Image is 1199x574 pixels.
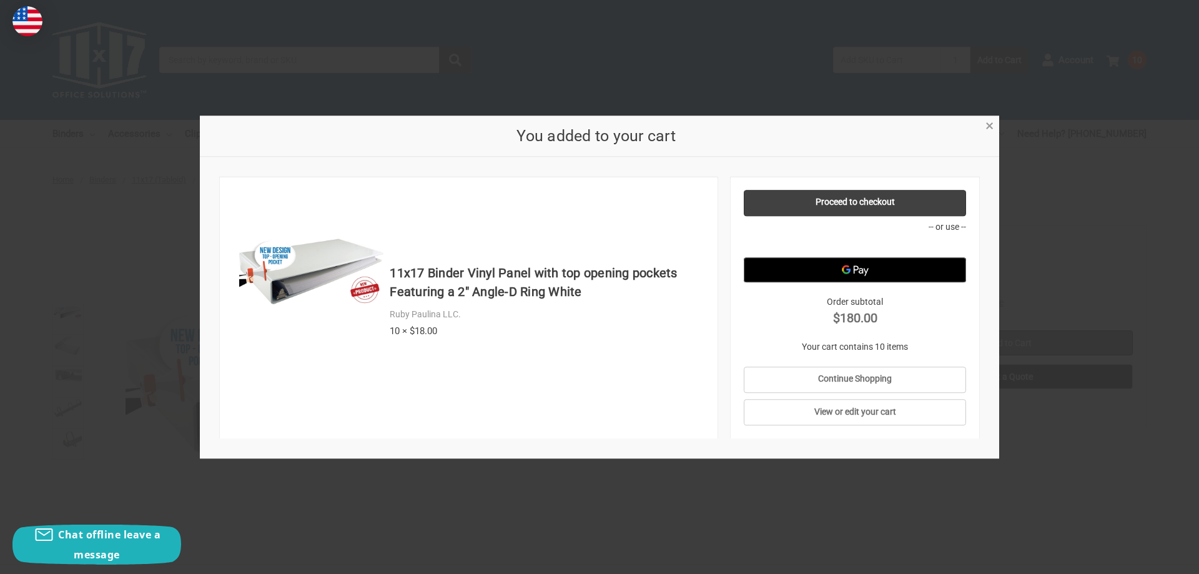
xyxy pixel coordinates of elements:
[744,309,967,327] strong: $180.00
[390,264,704,302] h4: 11x17 Binder Vinyl Panel with top opening pockets Featuring a 2" Angle-D Ring White
[985,117,994,136] span: ×
[390,324,704,339] div: 10 × $18.00
[744,295,967,327] div: Order subtotal
[744,367,967,393] a: Continue Shopping
[12,525,181,565] button: Chat offline leave a message
[58,528,160,562] span: Chat offline leave a message
[744,257,967,282] button: Google Pay
[12,6,42,36] img: duty and tax information for United States
[744,340,967,354] p: Your cart contains 10 items
[983,119,996,132] a: Close
[744,400,967,426] a: View or edit your cart
[390,309,704,322] div: Ruby Paulina LLC.
[744,220,967,234] p: -- or use --
[744,190,967,216] a: Proceed to checkout
[239,235,383,307] img: 11x17 Binder Vinyl Panel with top opening pockets Featuring a 2" Angle-D Ring White
[220,124,973,148] h2: You added to your cart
